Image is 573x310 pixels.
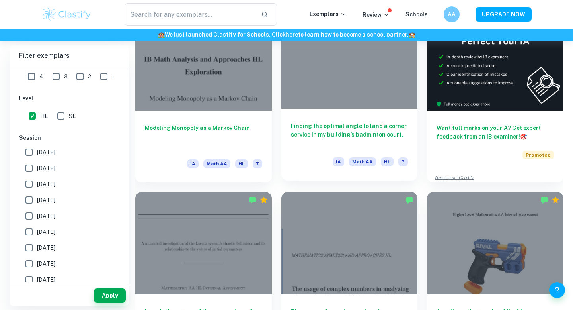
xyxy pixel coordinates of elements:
img: Clastify logo [41,6,92,22]
span: 7 [398,157,408,166]
span: [DATE] [37,164,55,173]
a: Modeling Monopoly as a Markov ChainIAMath AAHL7 [135,8,272,182]
span: IA [187,159,199,168]
img: Thumbnail [427,8,563,111]
span: 🏫 [158,31,165,38]
a: here [286,31,298,38]
a: Advertise with Clastify [435,175,474,181]
button: UPGRADE NOW [476,7,532,22]
img: Marked [405,196,413,204]
span: IA [333,157,344,166]
span: [DATE] [37,212,55,220]
span: 🏫 [409,31,415,38]
div: Premium [260,196,268,204]
span: HL [235,159,248,168]
h6: AA [447,10,456,19]
img: Marked [540,196,548,204]
button: Apply [94,288,126,303]
span: [DATE] [37,259,55,268]
h6: Want full marks on your IA ? Get expert feedback from an IB examiner! [437,124,554,141]
span: 4 [39,72,43,81]
h6: Level [19,94,119,103]
a: Schools [405,11,428,18]
span: 1 [112,72,114,81]
span: [DATE] [37,180,55,188]
a: Want full marks on yourIA? Get expert feedback from an IB examiner!PromotedAdvertise with Clastify [427,8,563,182]
span: Promoted [522,151,554,159]
h6: Finding the optimal angle to land a corner service in my building’s badminton court. [291,122,408,148]
span: SL [69,112,76,120]
button: Help and Feedback [549,282,565,298]
span: [DATE] [37,243,55,252]
span: 2 [88,72,91,81]
img: Marked [249,196,257,204]
span: [DATE] [37,228,55,236]
h6: Modeling Monopoly as a Markov Chain [145,124,262,150]
h6: We just launched Clastify for Schools. Click to learn how to become a school partner. [2,30,571,39]
span: [DATE] [37,196,55,204]
h6: Session [19,133,119,142]
button: AA [444,6,460,22]
input: Search for any exemplars... [125,3,255,26]
span: 🎯 [520,133,527,140]
span: [DATE] [37,275,55,284]
div: Premium [552,196,559,204]
span: [DATE] [37,148,55,157]
span: HL [40,112,48,120]
span: Math AA [349,157,376,166]
span: HL [381,157,394,166]
span: Math AA [203,159,230,168]
span: 3 [64,72,68,81]
h6: Filter exemplars [10,45,129,67]
p: Exemplars [310,10,347,18]
p: Review [363,10,390,19]
a: Finding the optimal angle to land a corner service in my building’s badminton court.IAMath AAHL7 [281,8,418,182]
span: 7 [253,159,262,168]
